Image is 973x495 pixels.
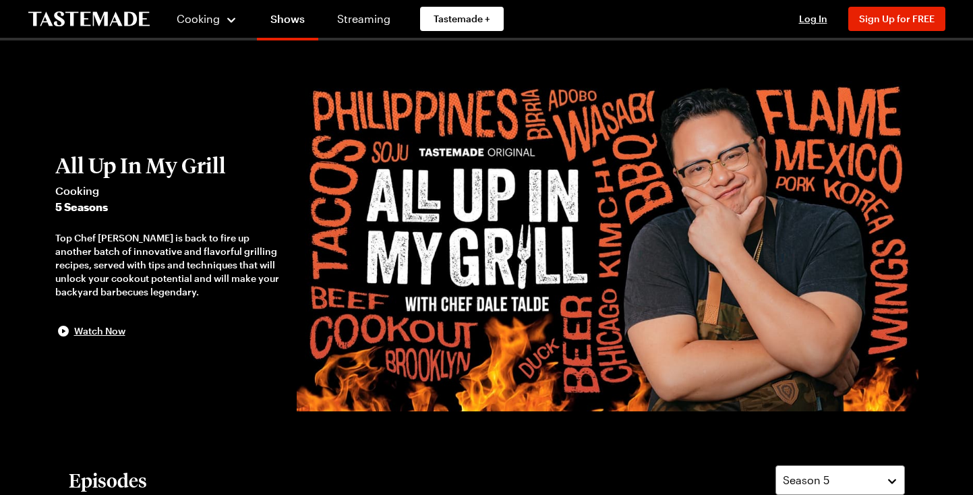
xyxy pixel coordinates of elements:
[28,11,150,27] a: To Tastemade Home Page
[55,199,283,215] span: 5 Seasons
[775,465,905,495] button: Season 5
[297,81,918,411] img: All Up In My Grill
[783,472,829,488] span: Season 5
[55,153,283,177] h2: All Up In My Grill
[69,468,147,492] h2: Episodes
[848,7,945,31] button: Sign Up for FREE
[859,13,935,24] span: Sign Up for FREE
[786,12,840,26] button: Log In
[177,3,238,35] button: Cooking
[257,3,318,40] a: Shows
[74,324,125,338] span: Watch Now
[420,7,504,31] a: Tastemade +
[55,183,283,199] span: Cooking
[799,13,827,24] span: Log In
[55,153,283,339] button: All Up In My GrillCooking5 SeasonsTop Chef [PERSON_NAME] is back to fire up another batch of inno...
[55,231,283,299] div: Top Chef [PERSON_NAME] is back to fire up another batch of innovative and flavorful grilling reci...
[434,12,490,26] span: Tastemade +
[177,12,220,25] span: Cooking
